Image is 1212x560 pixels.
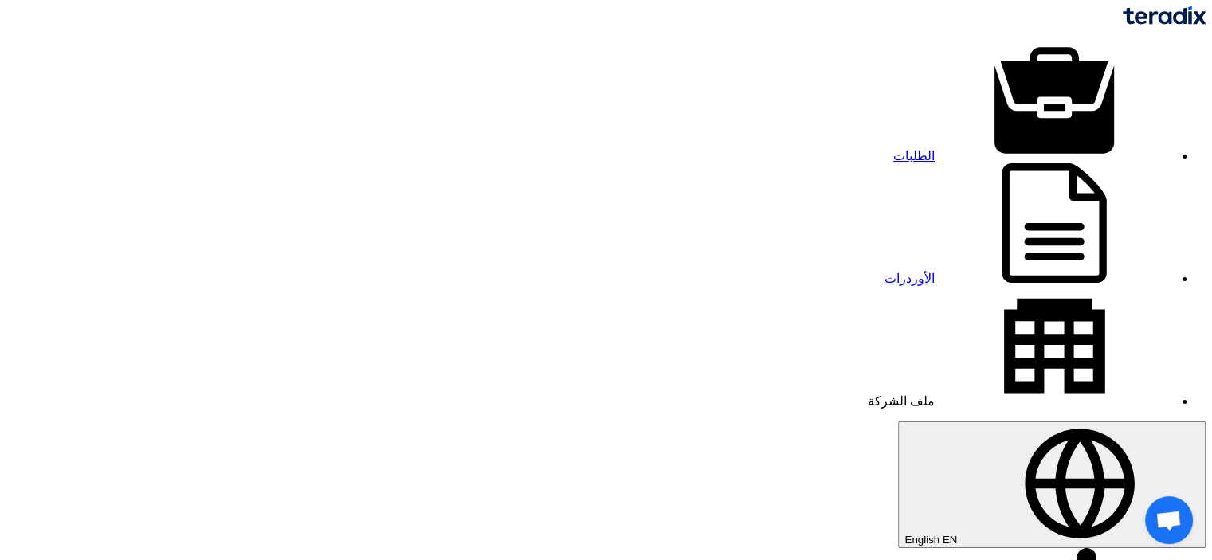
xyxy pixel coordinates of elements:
[884,272,1174,285] a: الأوردرات
[1145,496,1193,544] a: Open chat
[893,149,1174,163] a: الطلبات
[868,394,1174,408] a: ملف الشركة
[943,534,958,546] span: EN
[904,534,939,546] span: English
[1123,6,1206,25] img: Teradix logo
[898,421,1206,548] button: English EN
